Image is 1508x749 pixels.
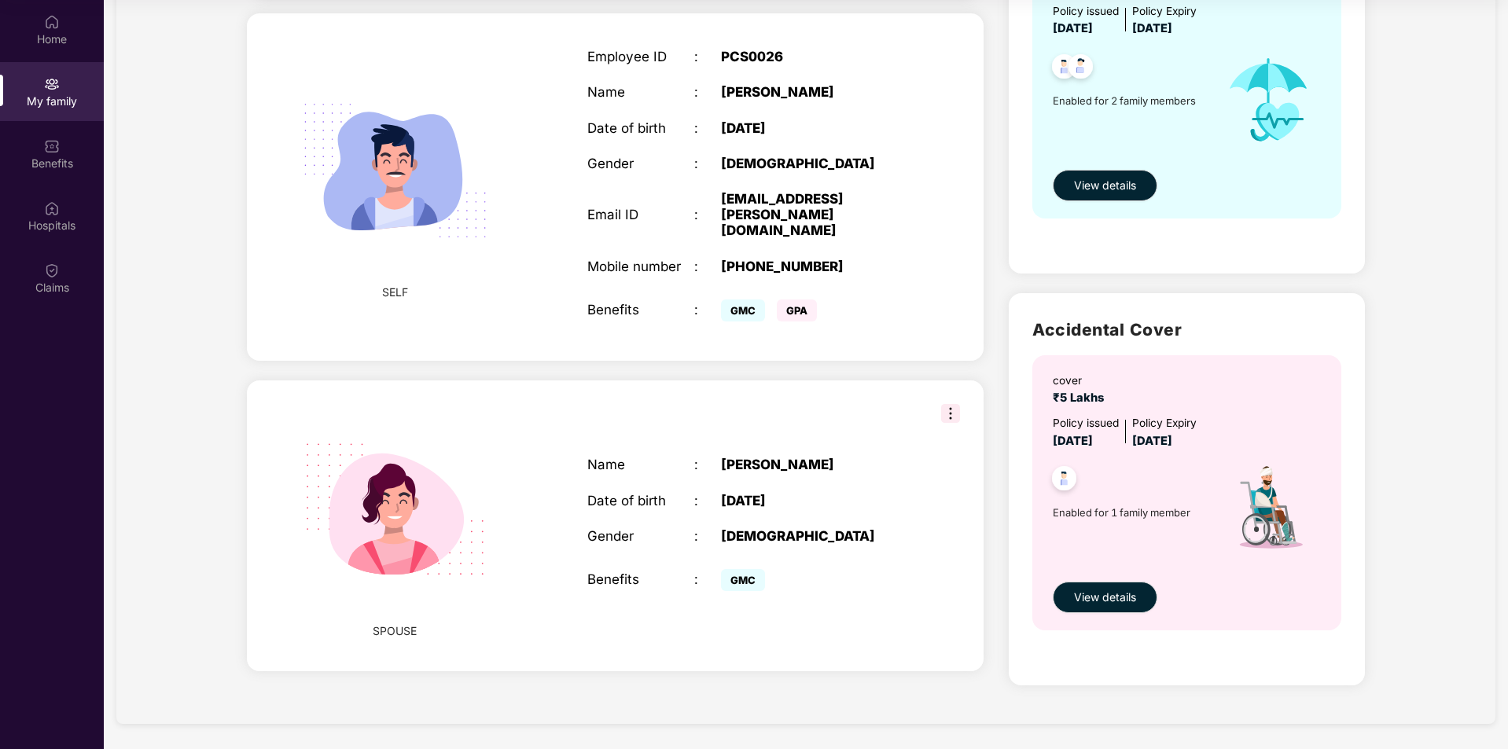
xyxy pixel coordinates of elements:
span: Enabled for 2 family members [1053,93,1211,108]
button: View details [1053,582,1157,613]
span: ₹5 Lakhs [1053,391,1110,405]
div: : [694,156,721,171]
div: : [694,302,721,318]
img: icon [1211,450,1326,574]
div: Date of birth [587,120,694,136]
div: : [694,528,721,544]
div: Employee ID [587,49,694,64]
div: [DEMOGRAPHIC_DATA] [721,528,908,544]
div: : [694,493,721,509]
div: PCS0026 [721,49,908,64]
span: [DATE] [1053,21,1093,35]
div: Policy issued [1053,3,1119,20]
span: SELF [382,284,408,301]
span: Enabled for 1 family member [1053,505,1211,520]
img: svg+xml;base64,PHN2ZyBpZD0iQ2xhaW0iIHhtbG5zPSJodHRwOi8vd3d3LnczLm9yZy8yMDAwL3N2ZyIgd2lkdGg9IjIwIi... [44,263,60,278]
div: : [694,49,721,64]
div: [DATE] [721,120,908,136]
div: Benefits [587,302,694,318]
div: : [694,120,721,136]
img: svg+xml;base64,PHN2ZyB4bWxucz0iaHR0cDovL3d3dy53My5vcmcvMjAwMC9zdmciIHdpZHRoPSI0OC45NDMiIGhlaWdodD... [1061,50,1100,88]
div: Policy Expiry [1132,415,1197,432]
div: : [694,571,721,587]
img: svg+xml;base64,PHN2ZyB4bWxucz0iaHR0cDovL3d3dy53My5vcmcvMjAwMC9zdmciIHdpZHRoPSIyMjQiIGhlaWdodD0iMT... [281,57,508,284]
span: [DATE] [1132,21,1172,35]
button: View details [1053,170,1157,201]
span: View details [1074,589,1136,606]
img: svg+xml;base64,PHN2ZyBpZD0iQmVuZWZpdHMiIHhtbG5zPSJodHRwOi8vd3d3LnczLm9yZy8yMDAwL3N2ZyIgd2lkdGg9Ij... [44,138,60,154]
span: View details [1074,177,1136,194]
span: SPOUSE [373,622,417,640]
div: cover [1053,373,1110,390]
div: Gender [587,528,694,544]
div: Email ID [587,207,694,222]
span: GPA [777,299,817,321]
div: [PHONE_NUMBER] [721,259,908,274]
div: : [694,457,721,472]
img: svg+xml;base64,PHN2ZyB4bWxucz0iaHR0cDovL3d3dy53My5vcmcvMjAwMC9zdmciIHdpZHRoPSI0OC45NDMiIGhlaWdodD... [1045,50,1083,88]
img: svg+xml;base64,PHN2ZyBpZD0iSG9zcGl0YWxzIiB4bWxucz0iaHR0cDovL3d3dy53My5vcmcvMjAwMC9zdmciIHdpZHRoPS... [44,200,60,216]
div: Name [587,84,694,100]
div: : [694,259,721,274]
span: [DATE] [1053,434,1093,448]
div: [EMAIL_ADDRESS][PERSON_NAME][DOMAIN_NAME] [721,191,908,239]
div: Mobile number [587,259,694,274]
div: Name [587,457,694,472]
div: : [694,84,721,100]
span: [DATE] [1132,434,1172,448]
div: Policy Expiry [1132,3,1197,20]
h2: Accidental Cover [1032,317,1341,343]
span: GMC [721,299,765,321]
div: [DEMOGRAPHIC_DATA] [721,156,908,171]
img: svg+xml;base64,PHN2ZyB4bWxucz0iaHR0cDovL3d3dy53My5vcmcvMjAwMC9zdmciIHdpZHRoPSI0OC45NDMiIGhlaWdodD... [1045,461,1083,500]
div: Benefits [587,571,694,587]
img: svg+xml;base64,PHN2ZyB3aWR0aD0iMjAiIGhlaWdodD0iMjAiIHZpZXdCb3g9IjAgMCAyMCAyMCIgZmlsbD0ibm9uZSIgeG... [44,76,60,92]
div: : [694,207,721,222]
div: [PERSON_NAME] [721,84,908,100]
img: svg+xml;base64,PHN2ZyBpZD0iSG9tZSIgeG1sbnM9Imh0dHA6Ly93d3cudzMub3JnLzIwMDAvc3ZnIiB3aWR0aD0iMjAiIG... [44,14,60,30]
div: Policy issued [1053,415,1119,432]
div: Date of birth [587,493,694,509]
img: svg+xml;base64,PHN2ZyB3aWR0aD0iMzIiIGhlaWdodD0iMzIiIHZpZXdCb3g9IjAgMCAzMiAzMiIgZmlsbD0ibm9uZSIgeG... [941,404,960,423]
div: [DATE] [721,493,908,509]
span: GMC [721,569,765,591]
img: icon [1211,39,1326,162]
img: svg+xml;base64,PHN2ZyB4bWxucz0iaHR0cDovL3d3dy53My5vcmcvMjAwMC9zdmciIHdpZHRoPSIyMjQiIGhlaWdodD0iMT... [281,396,508,622]
div: Gender [587,156,694,171]
div: [PERSON_NAME] [721,457,908,472]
